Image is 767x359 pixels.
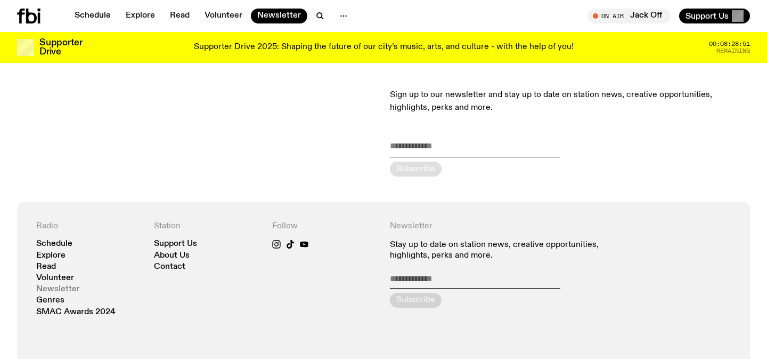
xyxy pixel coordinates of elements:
button: Support Us [679,9,750,23]
h4: Radio [36,221,141,232]
a: Explore [36,252,66,260]
a: Schedule [36,240,72,248]
button: On AirJack Off [588,9,671,23]
h4: Newsletter [390,221,613,232]
a: About Us [154,252,190,260]
a: Read [36,263,56,271]
a: Volunteer [36,274,74,282]
a: Newsletter [251,9,307,23]
a: Contact [154,263,185,271]
button: Subscribe [390,293,442,308]
h4: Follow [272,221,377,232]
a: Explore [119,9,161,23]
span: Remaining [716,48,750,54]
span: 00:08:28:51 [709,41,750,47]
p: Stay up to date on station news, creative opportunities, highlights, perks and more. [390,240,613,260]
button: Subscribe [390,162,442,177]
h3: Supporter Drive [39,38,82,57]
p: Sign up to our newsletter and stay up to date on station news, creative opportunities, highlights... [390,89,750,114]
a: SMAC Awards 2024 [36,308,116,316]
a: Schedule [68,9,117,23]
a: Volunteer [198,9,249,23]
h1: Newsletter [17,20,750,63]
a: Support Us [154,240,197,248]
span: Support Us [686,11,729,21]
a: Genres [36,297,64,305]
p: Supporter Drive 2025: Shaping the future of our city’s music, arts, and culture - with the help o... [194,43,574,52]
a: Read [164,9,196,23]
h4: Station [154,221,259,232]
a: Newsletter [36,285,80,293]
